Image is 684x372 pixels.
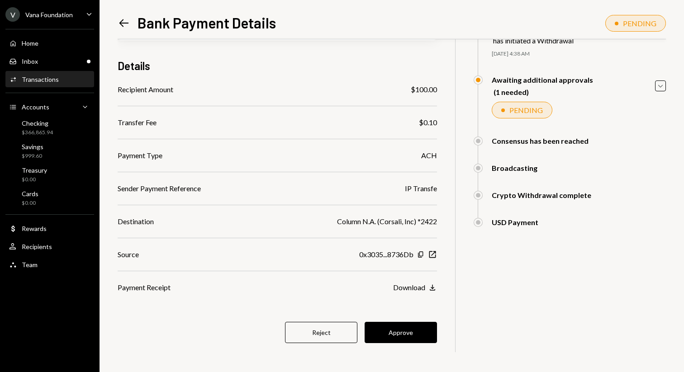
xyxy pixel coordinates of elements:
div: Team [22,261,38,268]
div: Crypto Withdrawal complete [492,191,591,199]
a: Treasury$0.00 [5,164,94,185]
a: Home [5,35,94,51]
a: Cards$0.00 [5,187,94,209]
div: Transfer Fee [118,117,157,128]
a: Recipients [5,238,94,254]
div: ACH [421,150,437,161]
div: Checking [22,119,53,127]
h3: Details [118,58,150,73]
div: $0.00 [22,199,38,207]
div: V [5,7,20,22]
div: Vana Foundation [25,11,73,19]
div: Treasury [22,166,47,174]
div: Transactions [22,75,59,83]
div: USD Payment [492,218,538,226]
a: Rewards [5,220,94,236]
div: Consensus has been reached [492,137,589,145]
div: $0.00 [22,176,47,184]
div: Column N.A. (Corsali, Inc) *2422 [337,216,437,227]
div: Savings [22,143,43,151]
a: Savings$999.60 [5,140,94,162]
a: Accounts [5,99,94,115]
h1: Bank Payment Details [138,14,276,32]
div: Awaiting additional approvals [492,75,593,84]
button: Download [393,283,437,293]
a: Transactions [5,71,94,87]
div: Payment Receipt [118,282,171,293]
a: Inbox [5,53,94,69]
div: Cards [22,190,38,198]
div: Home [22,39,38,47]
div: 0x3035...8736Db [359,249,413,260]
div: IP Transfe [405,183,437,194]
div: Inbox [22,57,38,65]
a: Team [5,256,94,273]
div: has initiated a Withdrawal [493,36,574,45]
div: Source [118,249,139,260]
div: (1 needed) [494,88,593,96]
div: $999.60 [22,152,43,160]
div: Accounts [22,103,49,111]
button: Reject [285,322,357,343]
div: Recipients [22,243,52,250]
div: Recipient Amount [118,84,173,95]
div: Destination [118,216,154,227]
div: Download [393,283,425,292]
a: Checking$366,865.94 [5,117,94,138]
div: Payment Type [118,150,162,161]
div: Broadcasting [492,164,537,172]
div: $366,865.94 [22,129,53,137]
div: [DATE] 4:38 AM [492,50,666,58]
div: $0.10 [419,117,437,128]
div: PENDING [509,106,543,114]
div: Rewards [22,225,47,232]
button: Approve [365,322,437,343]
div: Sender Payment Reference [118,183,201,194]
div: PENDING [623,19,656,28]
div: $100.00 [411,84,437,95]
